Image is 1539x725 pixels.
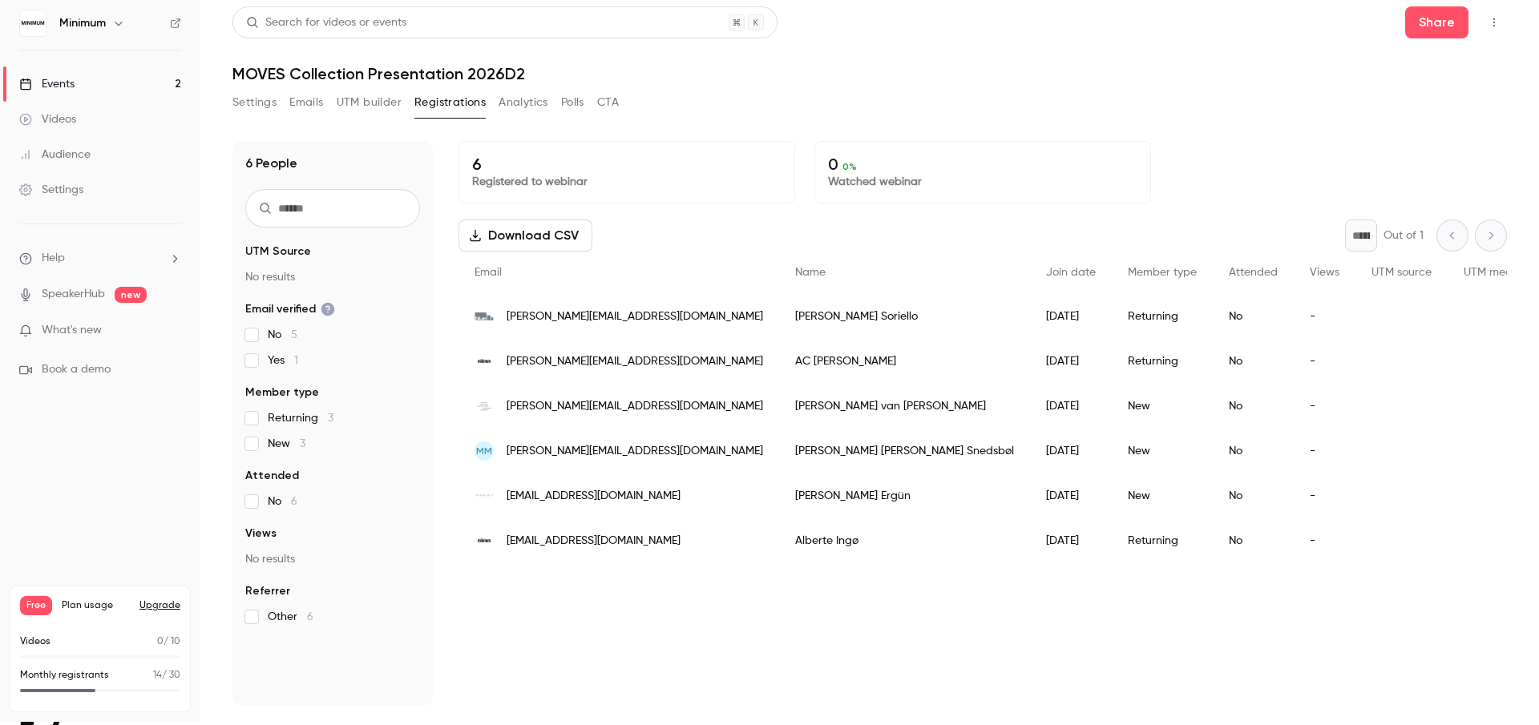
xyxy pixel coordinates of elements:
span: [PERSON_NAME][EMAIL_ADDRESS][DOMAIN_NAME] [507,353,763,370]
span: [PERSON_NAME][EMAIL_ADDRESS][DOMAIN_NAME] [507,398,763,415]
div: No [1213,518,1294,563]
span: [PERSON_NAME][EMAIL_ADDRESS][DOMAIN_NAME] [507,443,763,460]
div: [DATE] [1030,339,1112,384]
div: - [1294,518,1355,563]
img: minimum.dk [475,531,494,550]
span: Free [20,596,52,615]
span: 3 [300,438,305,449]
span: [EMAIL_ADDRESS][DOMAIN_NAME] [507,533,681,550]
div: [DATE] [1030,473,1112,518]
li: help-dropdown-opener [19,250,181,267]
div: Audience [19,147,91,163]
span: Member type [1128,267,1197,278]
div: [DATE] [1030,294,1112,339]
div: - [1294,294,1355,339]
div: - [1294,339,1355,384]
span: What's new [42,322,102,339]
div: Events [19,76,75,92]
span: Email verified [245,301,335,317]
div: [DATE] [1030,384,1112,429]
div: Settings [19,182,83,198]
button: Polls [561,90,584,115]
img: studioneuf.be [475,486,494,505]
span: Views [1310,267,1339,278]
span: 0 % [842,161,857,172]
span: Help [42,250,65,267]
button: Upgrade [139,599,180,612]
img: focusfashiongroup.nl [475,397,494,416]
span: Attended [1229,267,1278,278]
span: Other [268,609,313,625]
button: Settings [232,90,277,115]
p: / 10 [157,634,180,649]
span: Join date [1046,267,1096,278]
div: - [1294,384,1355,429]
div: Returning [1112,339,1213,384]
a: SpeakerHub [42,286,105,303]
span: 5 [291,329,297,340]
img: bluedistribution.com [475,307,494,326]
div: No [1213,384,1294,429]
div: [PERSON_NAME] Soriello [779,294,1030,339]
div: Videos [19,111,76,127]
p: / 30 [153,668,180,683]
button: CTA [597,90,619,115]
div: Alberte Ingø [779,518,1030,563]
div: New [1112,384,1213,429]
button: Download CSV [458,220,592,252]
span: No [268,493,297,510]
p: No results [245,551,420,567]
p: Watched webinar [828,174,1137,190]
div: AC [PERSON_NAME] [779,339,1030,384]
button: Registrations [414,90,486,115]
span: New [268,436,305,452]
span: Name [795,267,826,278]
img: minimum.dk [475,352,494,371]
span: 6 [307,611,313,622]
span: Returning [268,410,333,426]
div: Returning [1112,294,1213,339]
span: UTM source [1371,267,1432,278]
button: Analytics [499,90,548,115]
span: No [268,327,297,343]
span: Referrer [245,583,290,599]
p: Monthly registrants [20,668,109,683]
button: Share [1405,6,1468,38]
span: 6 [291,496,297,507]
span: 1 [294,355,298,366]
div: [PERSON_NAME] van [PERSON_NAME] [779,384,1030,429]
span: 0 [157,637,164,646]
div: No [1213,339,1294,384]
span: UTM medium [1464,267,1531,278]
p: 0 [828,155,1137,174]
section: facet-groups [245,244,420,625]
button: Emails [289,90,323,115]
span: new [115,287,147,303]
p: Videos [20,634,50,649]
span: Views [245,526,277,542]
div: - [1294,429,1355,473]
div: New [1112,429,1213,473]
div: [DATE] [1030,429,1112,473]
img: Minimum [20,10,46,36]
p: Registered to webinar [472,174,782,190]
div: No [1213,429,1294,473]
div: New [1112,473,1213,518]
div: - [1294,473,1355,518]
span: UTM Source [245,244,311,260]
h1: MOVES Collection Presentation 2026D2 [232,64,1507,83]
span: Yes [268,352,298,369]
span: [EMAIL_ADDRESS][DOMAIN_NAME] [507,488,681,505]
span: Member type [245,385,319,401]
span: 14 [153,671,162,680]
span: 3 [328,413,333,424]
div: No [1213,294,1294,339]
h6: Minimum [59,15,106,31]
p: No results [245,269,420,285]
span: [PERSON_NAME][EMAIL_ADDRESS][DOMAIN_NAME] [507,308,763,325]
p: 6 [472,155,782,174]
span: Plan usage [62,599,130,612]
div: [DATE] [1030,518,1112,563]
div: Search for videos or events [246,14,406,31]
span: Attended [245,468,299,484]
